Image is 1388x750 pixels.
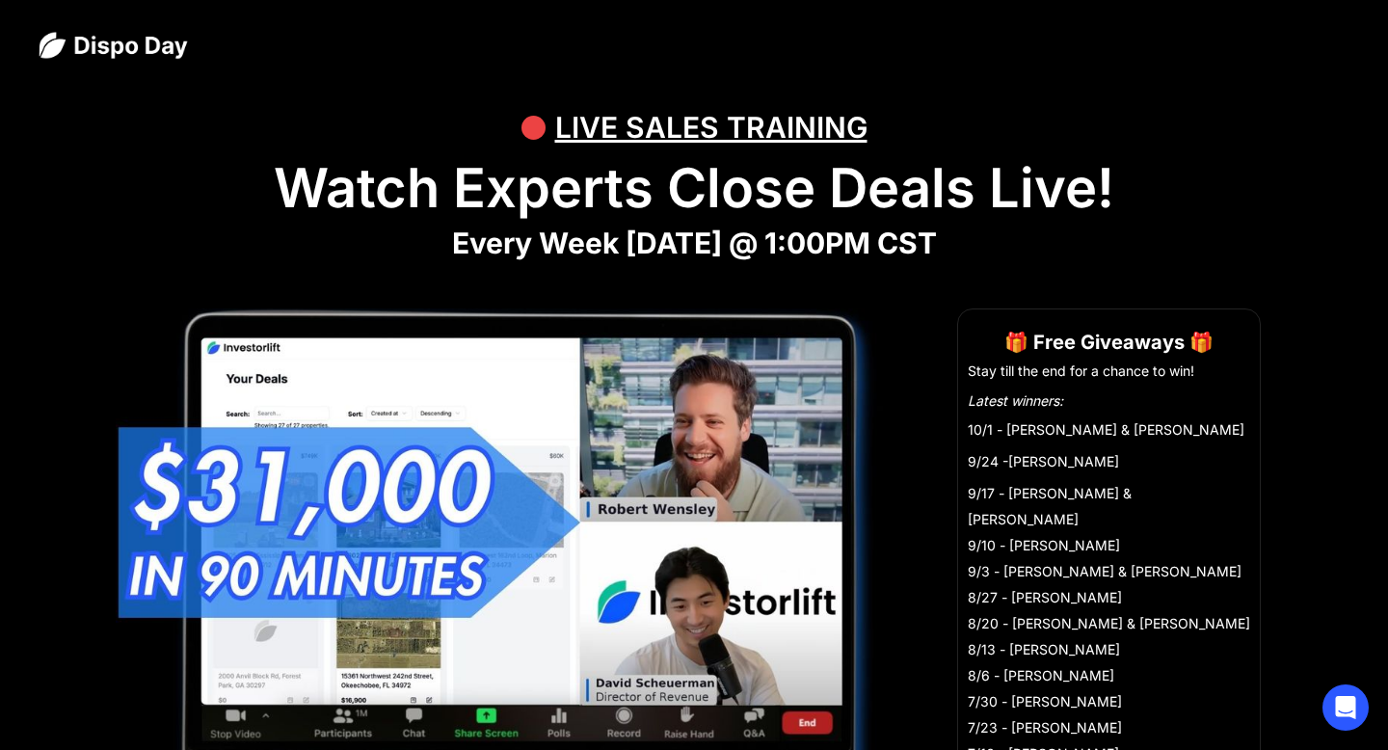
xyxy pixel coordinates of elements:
[968,392,1063,409] em: Latest winners:
[968,448,1250,474] li: 9/24 -[PERSON_NAME]
[452,226,937,260] strong: Every Week [DATE] @ 1:00PM CST
[1322,684,1369,731] div: Open Intercom Messenger
[968,362,1250,381] li: Stay till the end for a chance to win!
[968,416,1250,442] li: 10/1 - [PERSON_NAME] & [PERSON_NAME]
[39,156,1349,221] h1: Watch Experts Close Deals Live!
[1004,331,1214,354] strong: 🎁 Free Giveaways 🎁
[555,98,867,156] div: LIVE SALES TRAINING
